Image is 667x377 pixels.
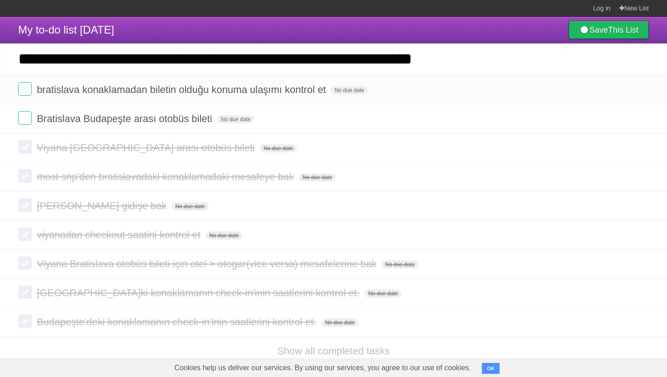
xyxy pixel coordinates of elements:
[37,142,257,153] span: Viyana [GEOGRAPHIC_DATA] arası otobüs bileti
[18,285,32,299] label: Done
[18,169,32,183] label: Done
[165,359,480,377] span: Cookies help us deliver our services. By using our services, you agree to our use of cookies.
[569,21,649,39] a: SaveThis List
[18,198,32,212] label: Done
[18,82,32,96] label: Done
[37,316,319,328] span: Budapeşte'deki konaklamanın check-in'inin saatlerini kontrol et.
[277,345,390,357] a: Show all completed tasks
[18,140,32,154] label: Done
[172,202,208,211] span: No due date
[217,115,254,123] span: No due date
[18,256,32,270] label: Done
[37,287,362,299] span: [GEOGRAPHIC_DATA]ki konaklamanın check-in'inin saatlerini kontrol et.
[37,229,203,240] span: viyanadan checkout saatini kontrol et
[382,260,418,269] span: No due date
[299,173,336,181] span: No due date
[18,314,32,328] label: Done
[37,171,296,182] span: most snp'den bratislavadaki konaklamadaki mesafeye bak
[18,111,32,125] label: Done
[331,86,368,94] span: No due date
[37,84,328,95] span: bratislava konaklamadan biletin olduğu konuma ulaşımı kontrol et
[206,231,242,240] span: No due date
[608,25,638,34] b: This List
[482,363,500,374] button: OK
[260,144,297,152] span: No due date
[37,200,169,211] span: [PERSON_NAME] gidişe bak
[365,289,402,298] span: No due date
[37,258,379,269] span: Viyana Bratislava otobüs bileti için otel > otogar(vice versa) mesafelerine bak
[18,24,114,36] span: My to-do list [DATE]
[321,318,358,327] span: No due date
[18,227,32,241] label: Done
[37,113,214,124] span: Bratislava Budapeşte arası otobüs bileti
